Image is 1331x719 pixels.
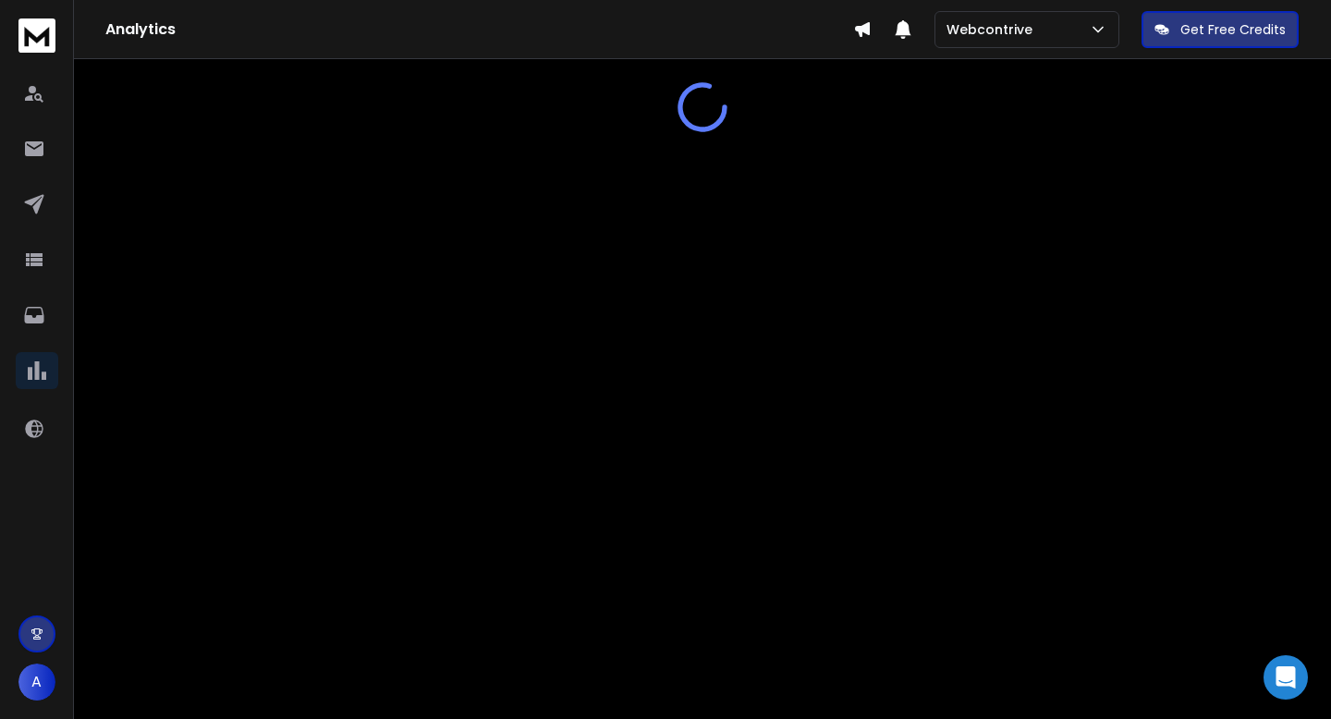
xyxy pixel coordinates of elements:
img: logo [18,18,55,53]
button: A [18,664,55,701]
div: Open Intercom Messenger [1264,655,1308,700]
p: Webcontrive [946,20,1040,39]
button: Get Free Credits [1142,11,1299,48]
p: Get Free Credits [1180,20,1286,39]
h1: Analytics [105,18,853,41]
